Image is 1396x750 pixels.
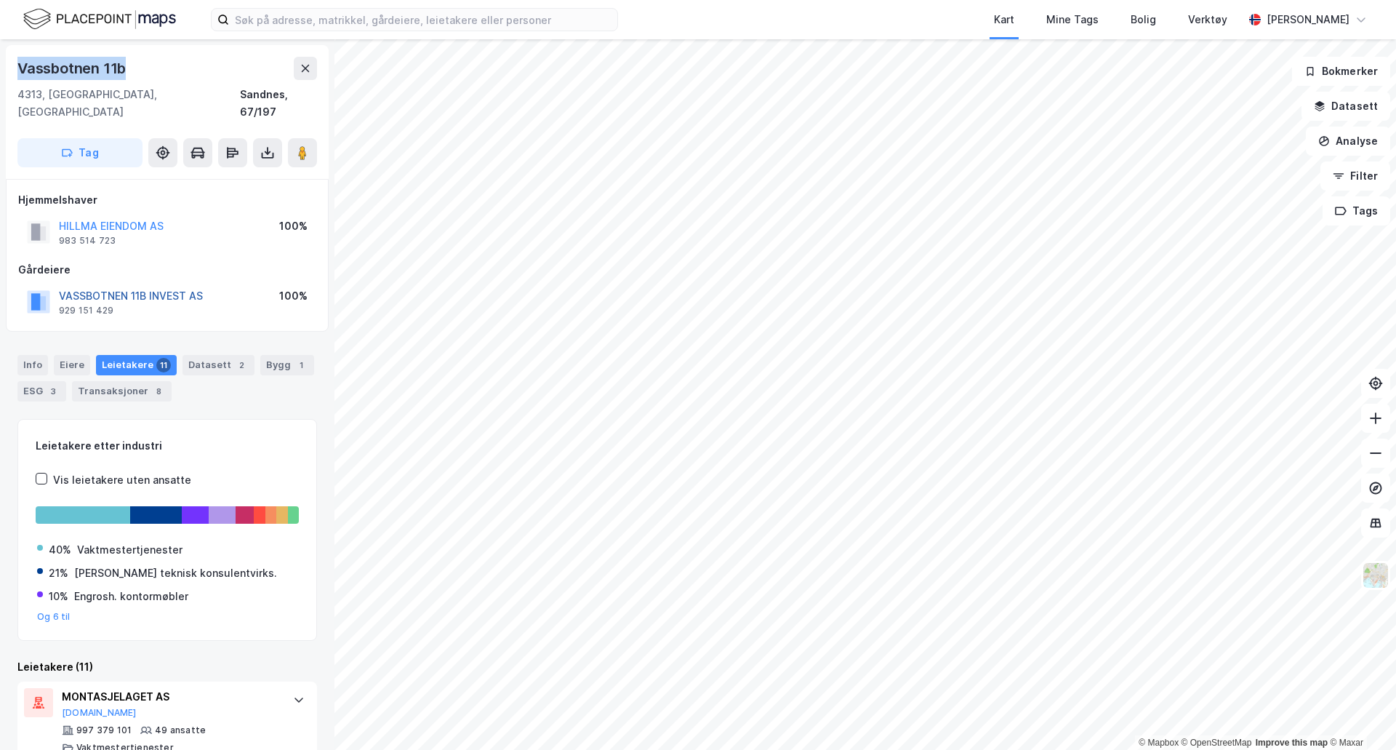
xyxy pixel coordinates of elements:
div: 983 514 723 [59,235,116,247]
div: Vaktmestertjenester [77,541,182,559]
div: Vis leietakere uten ansatte [53,471,191,489]
a: OpenStreetMap [1182,738,1252,748]
div: ESG [17,381,66,402]
div: Vassbotnen 11b [17,57,129,80]
div: Kontrollprogram for chat [1323,680,1396,750]
div: [PERSON_NAME] [1267,11,1349,28]
button: Datasett [1301,92,1390,121]
div: 2 [234,358,249,372]
div: 3 [46,384,60,399]
div: Bygg [260,355,314,375]
input: Søk på adresse, matrikkel, gårdeiere, leietakere eller personer [229,9,617,31]
iframe: Chat Widget [1323,680,1396,750]
div: Leietakere etter industri [36,437,299,455]
div: Eiere [54,355,90,375]
div: 997 379 101 [76,725,132,736]
div: Info [17,355,48,375]
div: Leietakere [96,355,177,375]
div: Bolig [1131,11,1156,28]
div: 929 151 429 [59,305,113,316]
div: Engrosh. kontormøbler [74,588,188,605]
div: Datasett [182,355,254,375]
div: Gårdeiere [18,261,316,279]
div: 4313, [GEOGRAPHIC_DATA], [GEOGRAPHIC_DATA] [17,86,240,121]
button: Bokmerker [1292,57,1390,86]
div: 40% [49,541,71,559]
div: Transaksjoner [72,381,172,402]
div: 8 [151,384,166,399]
img: Z [1362,562,1389,589]
div: Leietakere (11) [17,658,317,676]
button: Og 6 til [37,611,71,623]
div: 1 [294,358,308,372]
div: 11 [156,358,171,372]
img: logo.f888ab2527a4732fd821a326f86c7f29.svg [23,7,176,32]
button: [DOMAIN_NAME] [62,707,137,719]
div: Verktøy [1188,11,1227,28]
div: 100% [279,287,308,305]
button: Tag [17,138,143,167]
div: Sandnes, 67/197 [240,86,317,121]
div: [PERSON_NAME] teknisk konsulentvirks. [74,565,277,582]
div: Mine Tags [1046,11,1099,28]
div: 21% [49,565,68,582]
a: Mapbox [1139,738,1179,748]
div: 100% [279,218,308,235]
div: Kart [994,11,1014,28]
button: Tags [1323,196,1390,226]
div: MONTASJELAGET AS [62,688,278,706]
div: 49 ansatte [155,725,206,736]
button: Filter [1320,161,1390,191]
div: 10% [49,588,68,605]
button: Analyse [1306,127,1390,156]
div: Hjemmelshaver [18,191,316,209]
a: Improve this map [1256,738,1328,748]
